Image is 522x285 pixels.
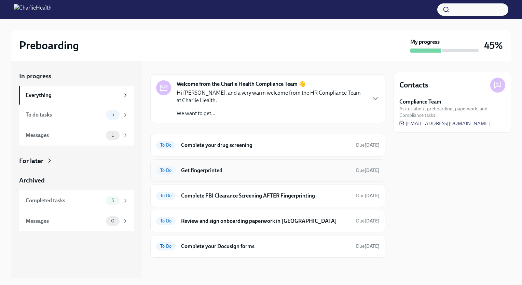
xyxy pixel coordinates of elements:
[399,80,428,90] h4: Contacts
[156,140,380,151] a: To DoComplete your drug screeningDue[DATE]
[156,190,380,201] a: To DoComplete FBI Clearance Screening AFTER FingerprintingDue[DATE]
[356,142,380,148] span: Due
[19,157,134,165] a: For later
[107,198,118,203] span: 5
[181,243,351,250] h6: Complete your Docusign forms
[156,193,176,198] span: To Do
[365,193,380,199] strong: [DATE]
[365,218,380,224] strong: [DATE]
[19,125,134,146] a: Messages1
[19,211,134,231] a: Messages0
[356,192,380,199] span: October 2nd, 2025 09:00
[399,120,490,127] a: [EMAIL_ADDRESS][DOMAIN_NAME]
[26,92,120,99] div: Everything
[19,72,134,81] a: In progress
[399,106,505,119] span: Ask us about preboarding, paperwork, and Compliance tasks!
[19,39,79,52] h2: Preboarding
[356,243,380,249] span: September 29th, 2025 09:00
[19,105,134,125] a: To do tasks5
[181,217,351,225] h6: Review and sign onboarding paperwork in [GEOGRAPHIC_DATA]
[181,167,351,174] h6: Get fingerprinted
[484,39,503,52] h3: 45%
[156,165,380,176] a: To DoGet fingerprintedDue[DATE]
[181,141,351,149] h6: Complete your drug screening
[26,197,103,204] div: Completed tasks
[356,243,380,249] span: Due
[410,38,440,46] strong: My progress
[26,111,103,119] div: To do tasks
[181,192,351,200] h6: Complete FBI Clearance Screening AFTER Fingerprinting
[19,190,134,211] a: Completed tasks5
[156,168,176,173] span: To Do
[365,167,380,173] strong: [DATE]
[26,132,103,139] div: Messages
[356,167,380,174] span: September 29th, 2025 09:00
[156,244,176,249] span: To Do
[19,157,43,165] div: For later
[356,193,380,199] span: Due
[108,133,118,138] span: 1
[177,89,366,104] p: Hi [PERSON_NAME], and a very warm welcome from the HR Compliance Team at Charlie Health.
[156,216,380,227] a: To DoReview and sign onboarding paperwork in [GEOGRAPHIC_DATA]Due[DATE]
[399,98,441,106] strong: Compliance Team
[19,86,134,105] a: Everything
[356,167,380,173] span: Due
[177,80,305,88] strong: Welcome from the Charlie Health Compliance Team 👋
[356,218,380,224] span: October 2nd, 2025 09:00
[156,142,176,148] span: To Do
[356,142,380,148] span: September 29th, 2025 09:00
[365,243,380,249] strong: [DATE]
[19,176,134,185] a: Archived
[156,218,176,223] span: To Do
[26,217,103,225] div: Messages
[107,112,118,117] span: 5
[150,60,182,69] div: In progress
[177,110,366,117] p: We want to get...
[156,241,380,252] a: To DoComplete your Docusign formsDue[DATE]
[356,218,380,224] span: Due
[365,142,380,148] strong: [DATE]
[107,218,119,223] span: 0
[14,4,52,15] img: CharlieHealth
